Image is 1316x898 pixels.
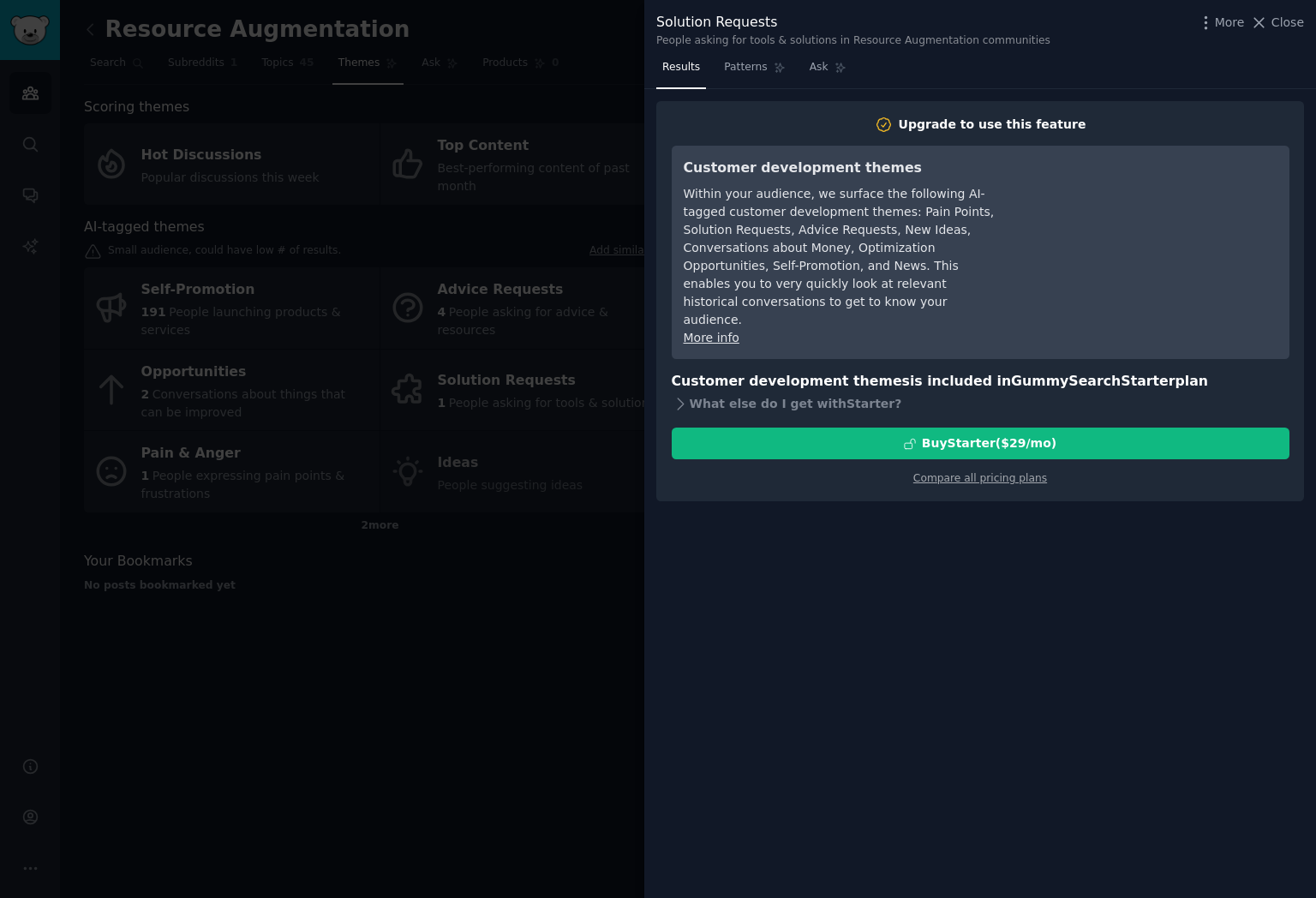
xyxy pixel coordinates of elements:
[1011,373,1175,389] span: GummySearch Starter
[804,54,852,89] a: Ask
[724,60,767,75] span: Patterns
[684,185,996,329] div: Within your audience, we surface the following AI-tagged customer development themes: Pain Points...
[656,33,1050,49] div: People asking for tools & solutions in Resource Augmentation communities
[1250,14,1304,32] button: Close
[1197,14,1245,32] button: More
[656,54,706,89] a: Results
[672,392,1289,416] div: What else do I get with Starter ?
[810,60,828,75] span: Ask
[899,116,1086,134] div: Upgrade to use this feature
[1215,14,1245,32] span: More
[922,434,1056,452] div: Buy Starter ($ 29 /mo )
[1020,158,1277,286] iframe: YouTube video player
[672,371,1289,392] h3: Customer development themes is included in plan
[913,472,1047,484] a: Compare all pricing plans
[684,331,739,344] a: More info
[672,428,1289,459] button: BuyStarter($29/mo)
[718,54,791,89] a: Patterns
[662,60,700,75] span: Results
[684,158,996,179] h3: Customer development themes
[656,12,1050,33] div: Solution Requests
[1271,14,1304,32] span: Close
